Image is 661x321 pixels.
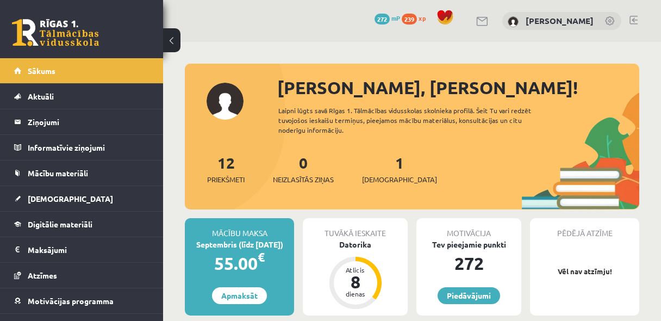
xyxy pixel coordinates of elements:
span: [DEMOGRAPHIC_DATA] [362,174,437,185]
a: 1[DEMOGRAPHIC_DATA] [362,153,437,185]
div: Mācību maksa [185,218,294,239]
a: Rīgas 1. Tālmācības vidusskola [12,19,99,46]
a: [DEMOGRAPHIC_DATA] [14,186,149,211]
div: Atlicis [339,267,372,273]
div: Pēdējā atzīme [530,218,639,239]
div: Tev pieejamie punkti [416,239,521,250]
span: € [258,249,265,265]
a: Piedāvājumi [438,287,500,304]
div: Laipni lūgts savā Rīgas 1. Tālmācības vidusskolas skolnieka profilā. Šeit Tu vari redzēt tuvojošo... [278,106,551,135]
span: 239 [402,14,417,24]
span: 272 [375,14,390,24]
a: [PERSON_NAME] [526,15,594,26]
a: 12Priekšmeti [207,153,245,185]
span: Motivācijas programma [28,296,114,306]
a: Informatīvie ziņojumi [14,135,149,160]
p: Vēl nav atzīmju! [535,266,634,277]
a: Ziņojumi [14,109,149,134]
span: Sākums [28,66,55,76]
span: Priekšmeti [207,174,245,185]
legend: Ziņojumi [28,109,149,134]
a: Apmaksāt [212,287,267,304]
div: Motivācija [416,218,521,239]
div: [PERSON_NAME], [PERSON_NAME]! [277,75,639,101]
span: mP [391,14,400,22]
span: Neizlasītās ziņas [273,174,334,185]
a: 0Neizlasītās ziņas [273,153,334,185]
a: Mācību materiāli [14,160,149,186]
span: Aktuāli [28,91,54,101]
a: Atzīmes [14,263,149,288]
span: xp [419,14,426,22]
a: 272 mP [375,14,400,22]
div: 8 [339,273,372,291]
legend: Maksājumi [28,237,149,262]
img: Anastasija Smirnova [508,16,519,27]
div: dienas [339,291,372,297]
div: 272 [416,250,521,276]
span: Digitālie materiāli [28,219,92,229]
span: [DEMOGRAPHIC_DATA] [28,194,113,203]
div: Datorika [303,239,408,250]
a: Digitālie materiāli [14,212,149,237]
a: Motivācijas programma [14,288,149,313]
a: Datorika Atlicis 8 dienas [303,239,408,311]
span: Atzīmes [28,270,57,280]
span: Mācību materiāli [28,168,88,178]
div: Septembris (līdz [DATE]) [185,239,294,250]
a: Maksājumi [14,237,149,262]
legend: Informatīvie ziņojumi [28,135,149,160]
a: 239 xp [402,14,431,22]
a: Aktuāli [14,84,149,109]
div: 55.00 [185,250,294,276]
div: Tuvākā ieskaite [303,218,408,239]
a: Sākums [14,58,149,83]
